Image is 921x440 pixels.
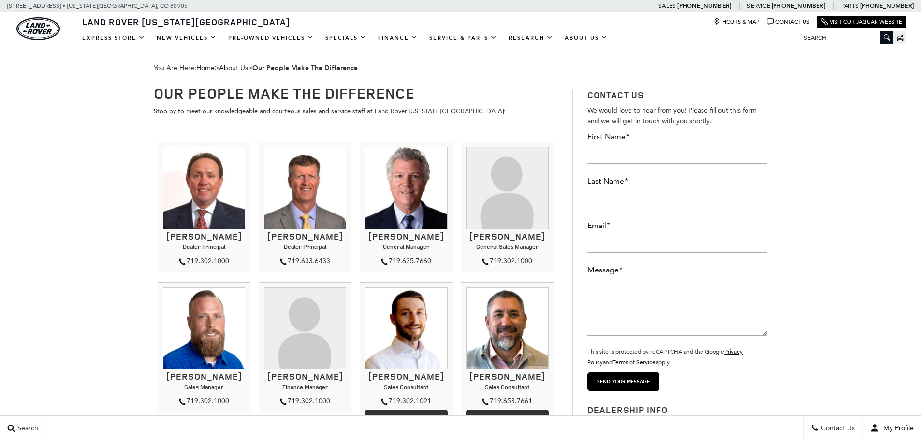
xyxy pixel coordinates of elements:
[320,29,372,46] a: Specials
[587,348,743,366] small: This site is protected by reCAPTCHA and the Google and apply.
[714,18,760,26] a: Hours & Map
[503,29,559,46] a: Research
[264,243,346,253] h4: Dealer Principal
[587,405,767,415] h3: Dealership Info
[219,64,358,72] span: >
[658,2,676,9] span: Sales
[559,29,614,46] a: About Us
[196,64,215,72] a: Home
[587,265,623,275] label: Message
[372,29,424,46] a: Finance
[819,424,855,432] span: Contact Us
[163,384,245,393] h4: Sales Manager
[879,424,914,432] span: My Profile
[466,232,548,241] h3: [PERSON_NAME]
[365,410,447,429] a: More Info
[154,61,768,75] div: Breadcrumbs
[76,29,614,46] nav: Main Navigation
[365,243,447,253] h4: General Manager
[16,17,60,40] img: Land Rover
[821,18,902,26] a: Visit Our Jaguar Website
[16,17,60,40] a: land-rover
[163,287,245,369] img: Jesse Lyon
[466,396,548,407] div: 719.653.7661
[365,287,447,369] img: Kevin Heim
[613,359,656,366] a: Terms of Service
[797,32,893,43] input: Search
[587,220,610,231] label: Email
[76,29,151,46] a: EXPRESS STORE
[466,255,548,267] div: 719.302.1000
[466,384,548,393] h4: Sales Consultant
[365,372,447,382] h3: [PERSON_NAME]
[677,2,731,10] a: [PHONE_NUMBER]
[264,384,346,393] h4: Finance Manager
[252,63,358,72] strong: Our People Make The Difference
[365,255,447,267] div: 719.635.7660
[151,29,222,46] a: New Vehicles
[365,396,447,407] div: 719.302.1021
[747,2,770,9] span: Service
[15,424,38,432] span: Search
[76,16,296,28] a: Land Rover [US_STATE][GEOGRAPHIC_DATA]
[587,106,757,125] span: We would love to hear from you! Please fill out this form and we will get in touch with you shortly.
[222,29,320,46] a: Pre-Owned Vehicles
[163,255,245,267] div: 719.302.1000
[767,18,809,26] a: Contact Us
[163,396,245,407] div: 719.302.1000
[154,61,768,75] span: You Are Here:
[587,131,629,142] label: First Name
[264,232,346,241] h3: [PERSON_NAME]
[860,2,914,10] a: [PHONE_NUMBER]
[466,287,548,369] img: Trebor Alvord
[365,147,447,229] img: Ray Reilly
[219,64,248,72] a: About Us
[587,176,628,186] label: Last Name
[424,29,503,46] a: Service & Parts
[264,287,346,369] img: Stephanie Davis
[466,243,548,253] h4: General Sales Manager
[365,384,447,393] h4: Sales Consultant
[863,416,921,440] button: user-profile-menu
[466,410,548,429] a: More info
[264,372,346,382] h3: [PERSON_NAME]
[466,372,548,382] h3: [PERSON_NAME]
[365,232,447,241] h3: [PERSON_NAME]
[82,16,290,28] span: Land Rover [US_STATE][GEOGRAPHIC_DATA]
[772,2,825,10] a: [PHONE_NUMBER]
[264,147,346,229] img: Mike Jorgensen
[841,2,859,9] span: Parts
[163,232,245,241] h3: [PERSON_NAME]
[587,372,659,391] input: Send your message
[154,85,558,101] h1: Our People Make The Difference
[154,106,558,116] p: Stop by to meet our knowledgeable and courteous sales and service staff at Land Rover [US_STATE][...
[7,2,188,9] a: [STREET_ADDRESS] • [US_STATE][GEOGRAPHIC_DATA], CO 80905
[264,255,346,267] div: 719.633.6433
[163,147,245,229] img: Thom Buckley
[163,243,245,253] h4: Dealer Principal
[163,372,245,382] h3: [PERSON_NAME]
[587,90,767,100] h3: Contact Us
[466,147,548,229] img: Kimberley Zacharias
[196,64,358,72] span: >
[264,396,346,407] div: 719.302.1000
